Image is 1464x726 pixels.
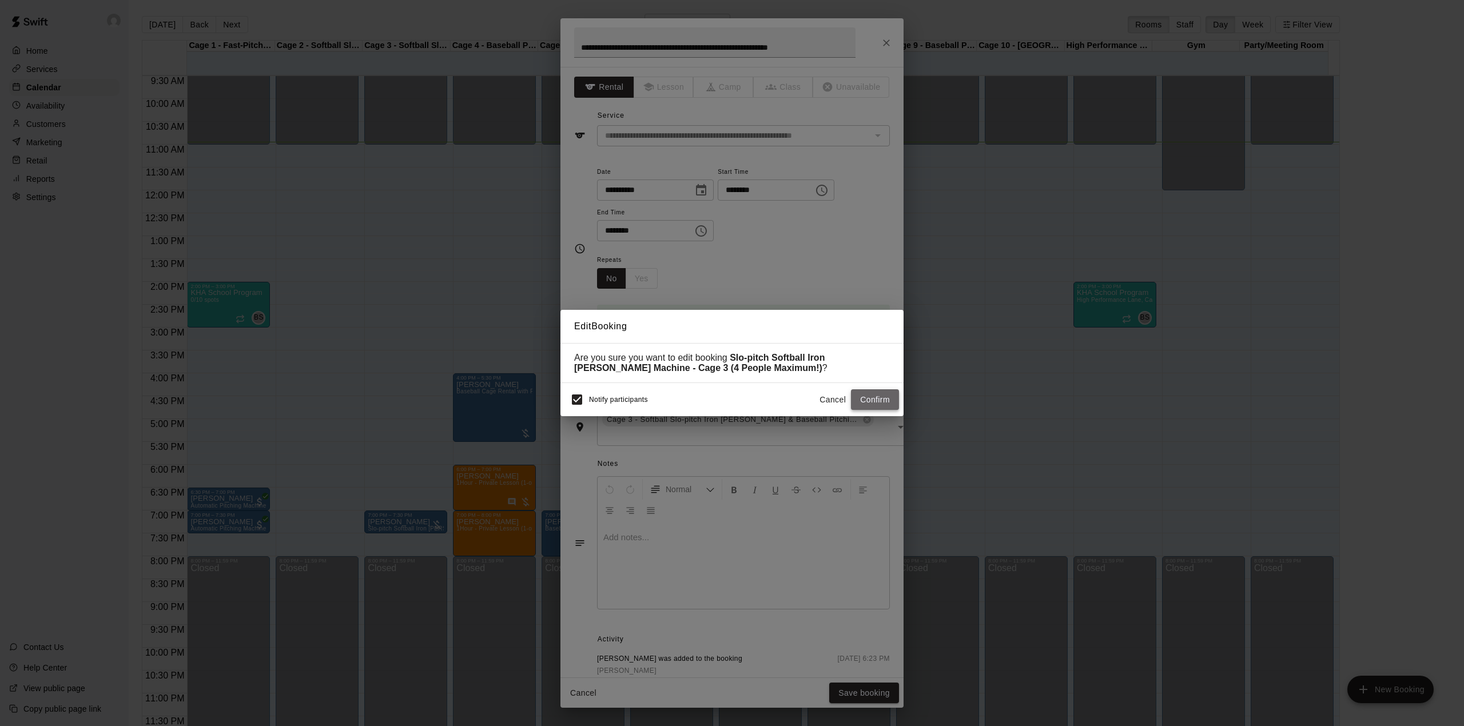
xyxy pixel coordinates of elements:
[574,353,825,373] strong: Slo-pitch Softball Iron [PERSON_NAME] Machine - Cage 3 (4 People Maximum!)
[574,353,890,373] div: Are you sure you want to edit booking ?
[851,389,899,410] button: Confirm
[814,389,851,410] button: Cancel
[589,396,648,404] span: Notify participants
[560,310,904,343] h2: Edit Booking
